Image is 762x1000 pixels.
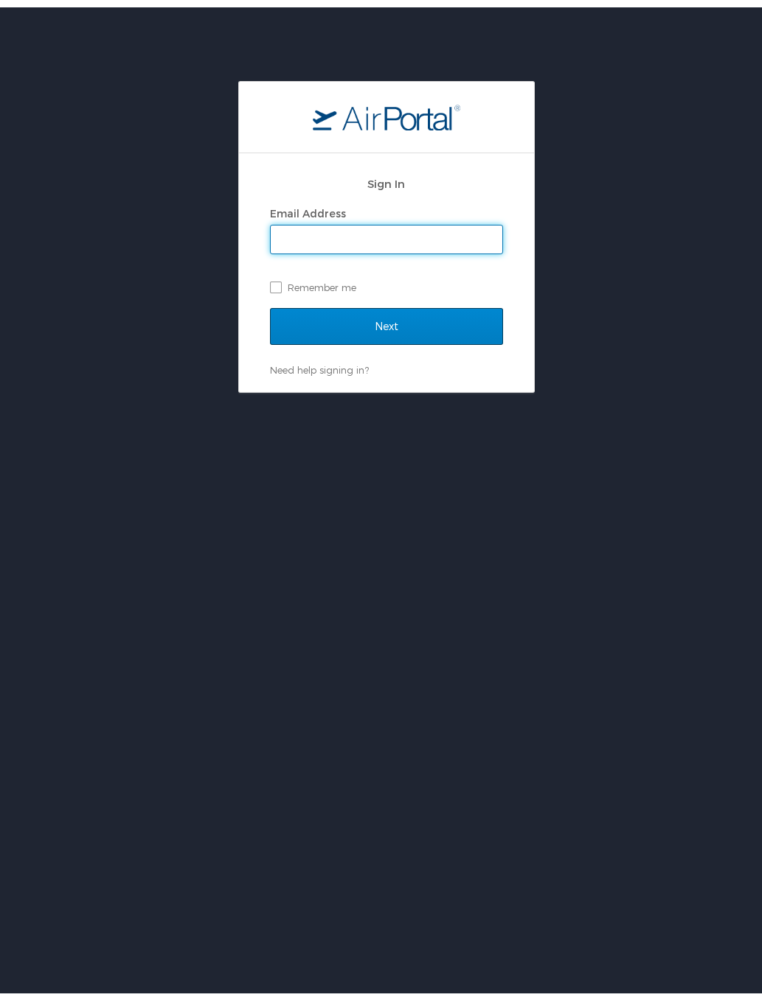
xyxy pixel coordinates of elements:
[270,200,346,212] label: Email Address
[313,97,460,123] img: logo
[270,357,369,368] a: Need help signing in?
[270,168,503,185] h2: Sign In
[270,269,503,291] label: Remember me
[270,301,503,338] input: Next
